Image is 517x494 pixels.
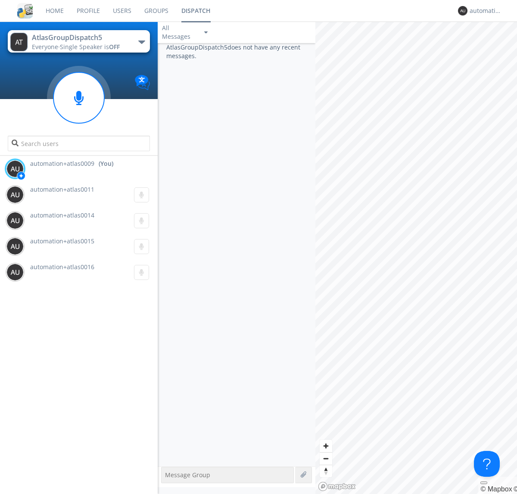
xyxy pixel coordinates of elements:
[320,465,332,477] button: Reset bearing to north
[318,482,356,491] a: Mapbox logo
[60,43,120,51] span: Single Speaker is
[30,237,94,245] span: automation+atlas0015
[32,33,129,43] div: AtlasGroupDispatch5
[474,451,500,477] iframe: Toggle Customer Support
[6,238,24,255] img: 373638.png
[320,453,332,465] span: Zoom out
[30,211,94,219] span: automation+atlas0014
[320,452,332,465] button: Zoom out
[6,212,24,229] img: 373638.png
[470,6,502,15] div: automation+atlas0009
[6,264,24,281] img: 373638.png
[8,136,149,151] input: Search users
[204,31,208,34] img: caret-down-sm.svg
[135,75,150,90] img: Translation enabled
[99,159,113,168] div: (You)
[6,160,24,177] img: 373638.png
[17,3,33,19] img: cddb5a64eb264b2086981ab96f4c1ba7
[158,43,315,466] div: AtlasGroupDispatch5 does not have any recent messages.
[8,30,149,53] button: AtlasGroupDispatch5Everyone·Single Speaker isOFF
[320,440,332,452] button: Zoom in
[30,185,94,193] span: automation+atlas0011
[458,6,467,16] img: 373638.png
[30,263,94,271] span: automation+atlas0016
[30,159,94,168] span: automation+atlas0009
[6,186,24,203] img: 373638.png
[480,482,487,484] button: Toggle attribution
[162,24,196,41] div: All Messages
[109,43,120,51] span: OFF
[10,33,28,51] img: 373638.png
[480,485,512,493] a: Mapbox
[32,43,129,51] div: Everyone ·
